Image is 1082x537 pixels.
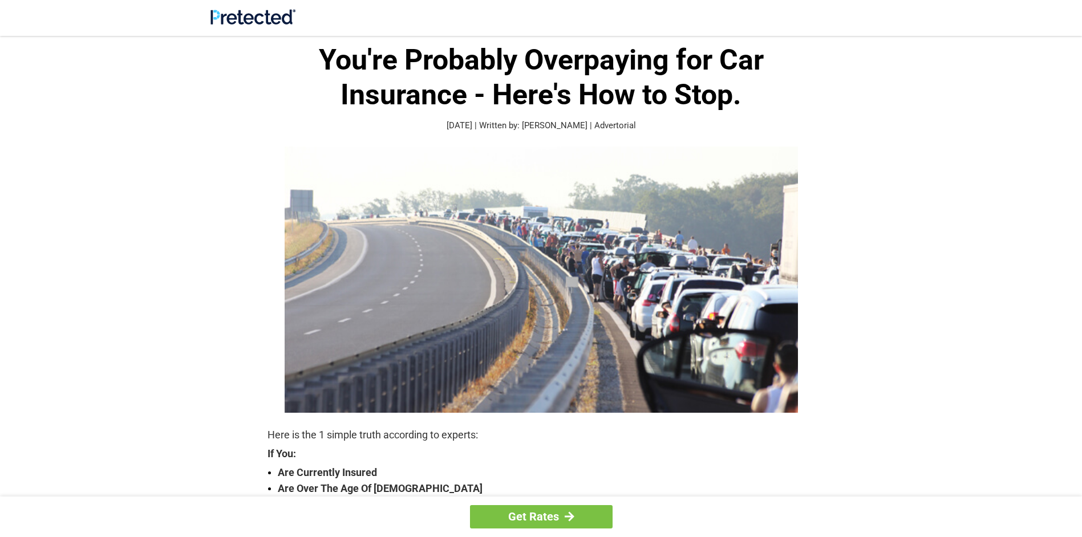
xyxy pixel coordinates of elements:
p: Here is the 1 simple truth according to experts: [268,427,815,443]
p: [DATE] | Written by: [PERSON_NAME] | Advertorial [268,119,815,132]
strong: If You: [268,449,815,459]
img: Site Logo [210,9,295,25]
strong: Are Over The Age Of [DEMOGRAPHIC_DATA] [278,481,815,497]
a: Get Rates [470,505,613,528]
a: Site Logo [210,16,295,27]
h1: You're Probably Overpaying for Car Insurance - Here's How to Stop. [268,43,815,112]
strong: Are Currently Insured [278,465,815,481]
